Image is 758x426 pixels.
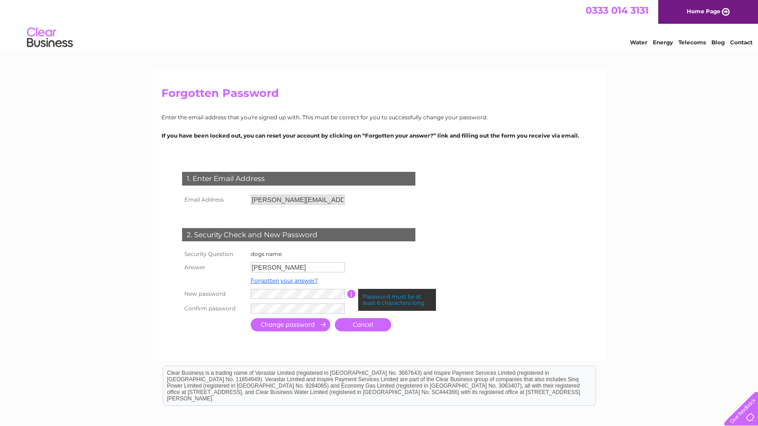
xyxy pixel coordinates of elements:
a: Energy [653,39,673,46]
div: Password must be at least 6 characters long [358,289,436,311]
h2: Forgotten Password [161,87,597,104]
a: Blog [711,39,725,46]
div: Clear Business is a trading name of Verastar Limited (registered in [GEOGRAPHIC_DATA] No. 3667643... [163,5,596,44]
p: If you have been locked out, you can reset your account by clicking on “Forgotten your answer?” l... [161,131,597,140]
div: 2. Security Check and New Password [182,228,415,242]
a: Water [630,39,647,46]
th: Security Question [180,248,248,260]
input: Submit [251,318,330,331]
a: Contact [730,39,753,46]
p: Enter the email address that you're signed up with. This must be correct for you to successfully ... [161,113,597,122]
a: Cancel [335,318,391,331]
a: Telecoms [678,39,706,46]
div: 1. Enter Email Address [182,172,415,186]
th: Email Address [180,192,248,207]
th: Confirm password [180,301,248,316]
a: 0333 014 3131 [586,5,649,16]
input: Information [347,290,356,298]
img: logo.png [27,24,73,52]
th: New password [180,287,248,301]
a: Forgotten your answer? [251,277,318,284]
label: dogs name [251,250,282,257]
th: Answer [180,260,248,275]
